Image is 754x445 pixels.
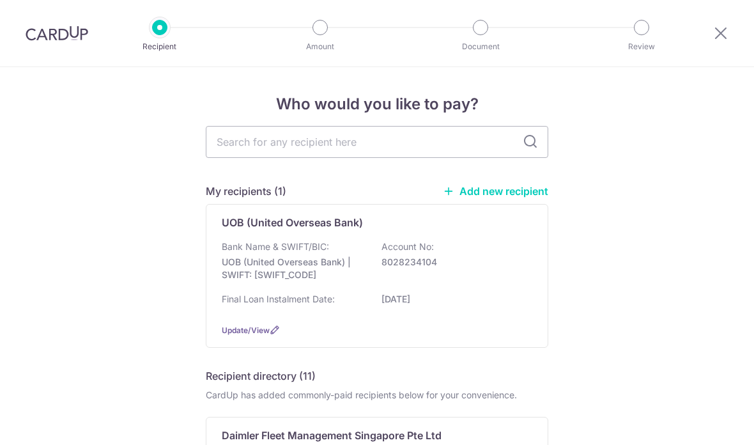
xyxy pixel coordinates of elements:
p: 8028234104 [381,256,525,269]
p: [DATE] [381,293,525,306]
p: Account No: [381,240,434,253]
div: CardUp has added commonly-paid recipients below for your convenience. [206,389,548,402]
p: UOB (United Overseas Bank) [222,215,363,230]
input: Search for any recipient here [206,126,548,158]
p: Amount [273,40,367,53]
h4: Who would you like to pay? [206,93,548,116]
img: CardUp [26,26,88,41]
p: UOB (United Overseas Bank) | SWIFT: [SWIFT_CODE] [222,256,365,281]
a: Add new recipient [443,185,548,198]
a: Update/View [222,325,270,335]
h5: My recipients (1) [206,183,286,199]
p: Bank Name & SWIFT/BIC: [222,240,329,253]
p: Review [594,40,689,53]
p: Document [433,40,528,53]
p: Final Loan Instalment Date: [222,293,335,306]
p: Recipient [112,40,207,53]
h5: Recipient directory (11) [206,368,316,384]
p: Daimler Fleet Management Singapore Pte Ltd [222,428,442,443]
